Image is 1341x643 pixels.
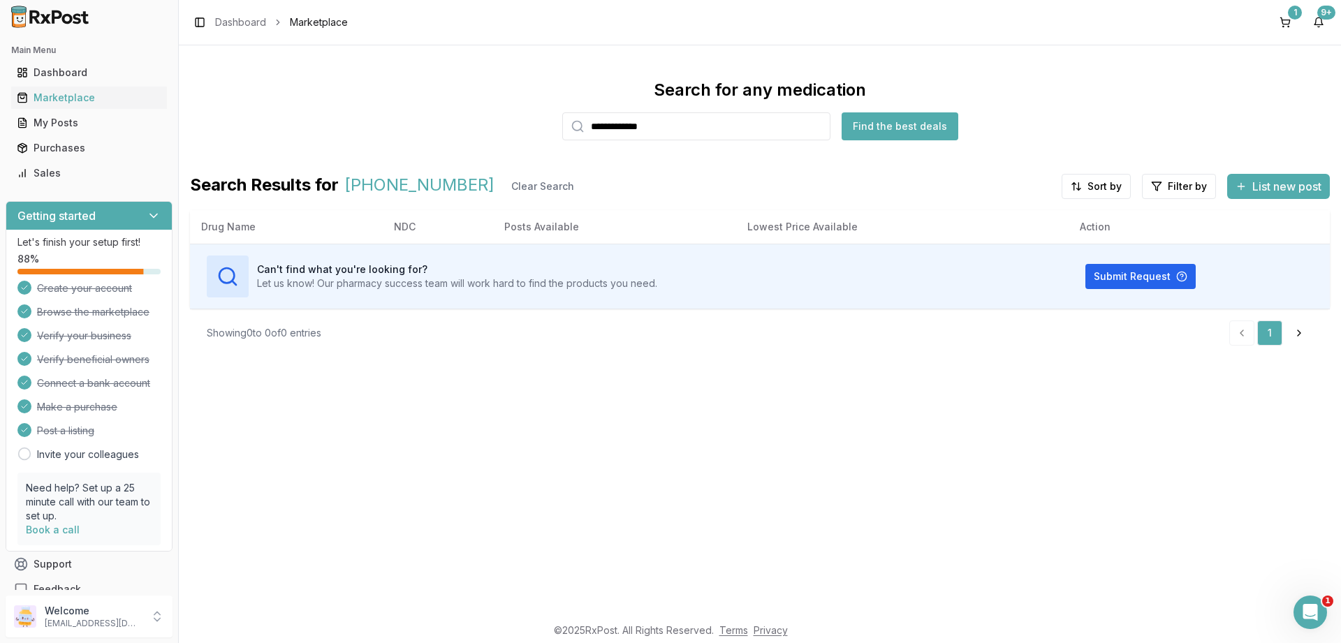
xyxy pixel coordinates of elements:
[1062,174,1131,199] button: Sort by
[383,210,493,244] th: NDC
[1285,320,1313,346] a: Go to next page
[37,329,131,343] span: Verify your business
[11,135,167,161] a: Purchases
[215,15,348,29] nav: breadcrumb
[1294,596,1327,629] iframe: Intercom live chat
[190,174,339,199] span: Search Results for
[6,552,173,577] button: Support
[37,353,149,367] span: Verify beneficial owners
[6,6,95,28] img: RxPost Logo
[11,110,167,135] a: My Posts
[1085,264,1196,289] button: Submit Request
[11,45,167,56] h2: Main Menu
[17,252,39,266] span: 88 %
[11,85,167,110] a: Marketplace
[1227,181,1330,195] a: List new post
[654,79,866,101] div: Search for any medication
[17,166,161,180] div: Sales
[37,281,132,295] span: Create your account
[719,624,748,636] a: Terms
[736,210,1069,244] th: Lowest Price Available
[1257,320,1282,346] a: 1
[6,137,173,159] button: Purchases
[6,577,173,602] button: Feedback
[37,400,117,414] span: Make a purchase
[26,481,152,523] p: Need help? Set up a 25 minute call with our team to set up.
[1252,178,1321,195] span: List new post
[1229,320,1313,346] nav: pagination
[17,116,161,130] div: My Posts
[37,448,139,461] a: Invite your colleagues
[6,61,173,84] button: Dashboard
[1307,11,1330,34] button: 9+
[14,605,36,628] img: User avatar
[17,207,96,224] h3: Getting started
[1069,210,1330,244] th: Action
[17,91,161,105] div: Marketplace
[37,424,94,438] span: Post a listing
[215,15,266,29] a: Dashboard
[26,524,80,535] a: Book a call
[842,112,958,140] button: Find the best deals
[17,66,161,80] div: Dashboard
[290,15,348,29] span: Marketplace
[11,161,167,186] a: Sales
[6,87,173,109] button: Marketplace
[493,210,736,244] th: Posts Available
[34,582,81,596] span: Feedback
[344,174,494,199] span: [PHONE_NUMBER]
[1142,174,1216,199] button: Filter by
[1274,11,1296,34] button: 1
[257,263,657,276] h3: Can't find what you're looking for?
[11,60,167,85] a: Dashboard
[17,141,161,155] div: Purchases
[45,618,142,629] p: [EMAIL_ADDRESS][DOMAIN_NAME]
[6,162,173,184] button: Sales
[500,174,585,199] button: Clear Search
[1317,6,1335,20] div: 9+
[207,326,321,340] div: Showing 0 to 0 of 0 entries
[37,376,150,390] span: Connect a bank account
[37,305,149,319] span: Browse the marketplace
[1227,174,1330,199] button: List new post
[190,210,383,244] th: Drug Name
[1168,179,1207,193] span: Filter by
[17,235,161,249] p: Let's finish your setup first!
[6,112,173,134] button: My Posts
[45,604,142,618] p: Welcome
[257,276,657,290] p: Let us know! Our pharmacy success team will work hard to find the products you need.
[1322,596,1333,607] span: 1
[754,624,788,636] a: Privacy
[1288,6,1302,20] div: 1
[1087,179,1122,193] span: Sort by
